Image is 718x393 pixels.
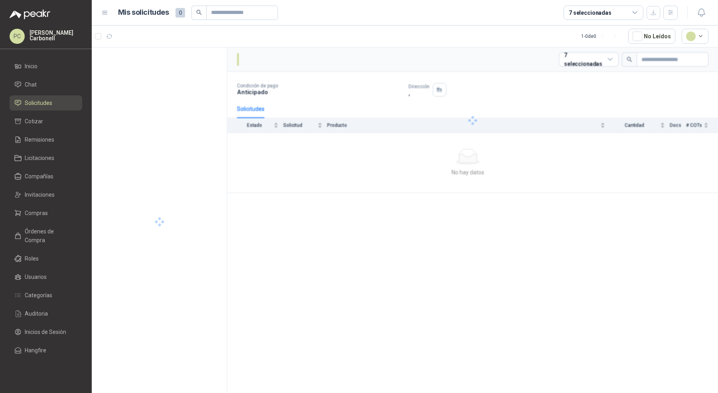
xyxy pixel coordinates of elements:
span: Roles [25,254,39,263]
a: Licitaciones [10,150,82,166]
span: Inicios de Sesión [25,328,66,336]
span: Solicitudes [25,99,52,107]
span: Hangfire [25,346,46,355]
span: Compañías [25,172,53,181]
p: [PERSON_NAME] Carbonell [30,30,82,41]
a: Chat [10,77,82,92]
span: Chat [25,80,37,89]
h1: Mis solicitudes [118,7,169,18]
span: 0 [176,8,185,18]
a: Usuarios [10,269,82,284]
a: Auditoria [10,306,82,321]
span: Invitaciones [25,190,55,199]
a: Inicio [10,59,82,74]
span: Compras [25,209,48,217]
a: Inicios de Sesión [10,324,82,340]
span: Cotizar [25,117,43,126]
div: 1 - 0 de 0 [581,30,622,43]
span: search [196,10,202,15]
span: Usuarios [25,273,47,281]
span: Auditoria [25,309,48,318]
div: 7 seleccionadas [569,8,611,17]
span: Licitaciones [25,154,54,162]
img: Logo peakr [10,10,50,19]
span: Remisiones [25,135,54,144]
a: Invitaciones [10,187,82,202]
a: Categorías [10,288,82,303]
a: Órdenes de Compra [10,224,82,248]
a: Hangfire [10,343,82,358]
span: Inicio [25,62,37,71]
span: Categorías [25,291,52,300]
a: Compras [10,205,82,221]
a: Cotizar [10,114,82,129]
button: No Leídos [628,29,675,44]
a: Roles [10,251,82,266]
a: Compañías [10,169,82,184]
span: Órdenes de Compra [25,227,75,245]
a: Remisiones [10,132,82,147]
div: PC [10,29,25,44]
a: Solicitudes [10,95,82,111]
